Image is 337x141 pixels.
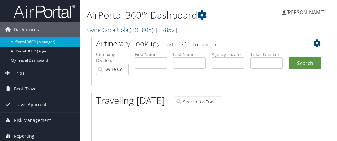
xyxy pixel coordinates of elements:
[96,51,129,64] label: Company - Division:
[157,41,216,48] span: (at least one field required)
[14,4,75,19] img: airportal-logo.png
[87,9,250,22] h1: AirPortal 360™ Dashboard
[250,51,283,57] label: Ticket Number:
[96,38,302,49] h2: Airtinerary Lookup
[153,26,177,34] span: , [ 12852 ]
[14,81,38,97] span: Book Travel
[173,51,206,57] label: Last Name:
[135,51,167,57] label: First Name:
[14,65,24,81] span: Trips
[87,26,177,34] a: Swire Coca Cola
[14,97,46,112] span: Travel Approval
[282,3,331,22] a: [PERSON_NAME]
[96,94,165,107] h1: Traveling [DATE]
[212,51,244,57] label: Agency Locator:
[130,26,153,34] span: ( 301805 )
[286,9,325,16] span: [PERSON_NAME]
[14,22,39,37] span: Dashboards
[289,57,321,70] button: Search
[14,113,51,128] span: Risk Management
[175,96,221,107] input: Search for Traveler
